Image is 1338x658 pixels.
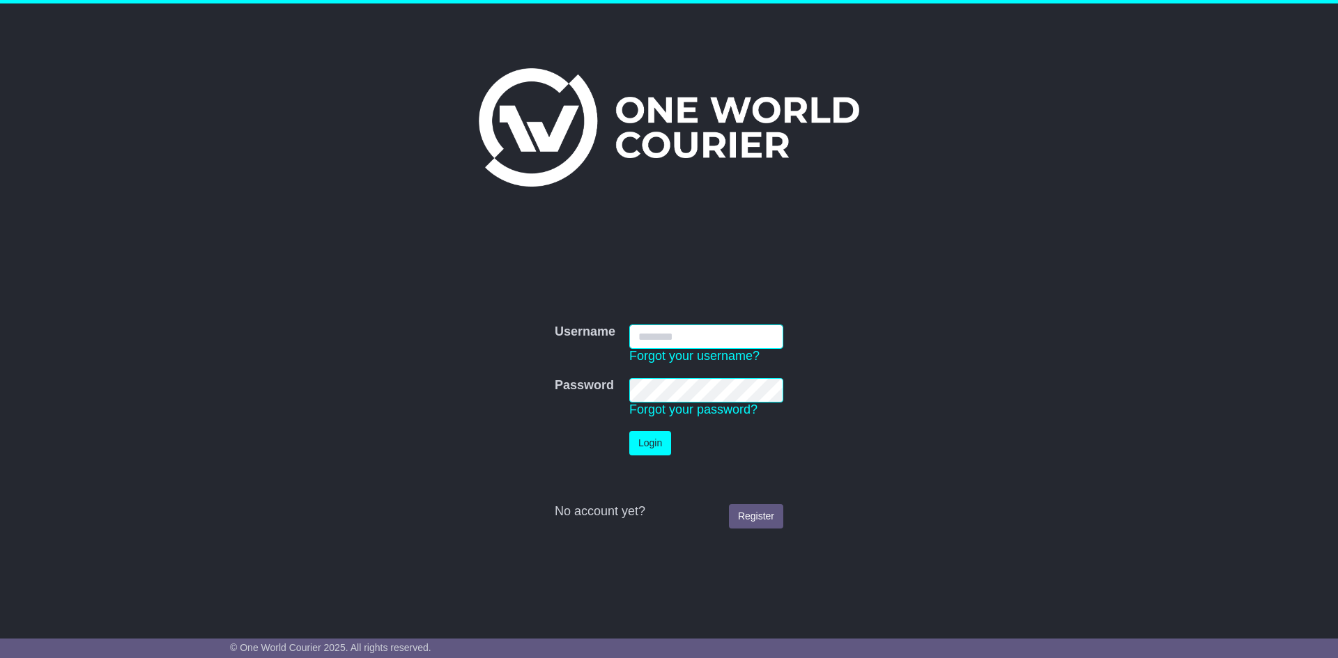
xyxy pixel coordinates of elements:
[479,68,859,187] img: One World
[629,402,758,416] a: Forgot your password?
[629,431,671,455] button: Login
[555,324,615,340] label: Username
[555,504,783,519] div: No account yet?
[230,642,431,653] span: © One World Courier 2025. All rights reserved.
[729,504,783,528] a: Register
[629,349,760,363] a: Forgot your username?
[555,378,614,393] label: Password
